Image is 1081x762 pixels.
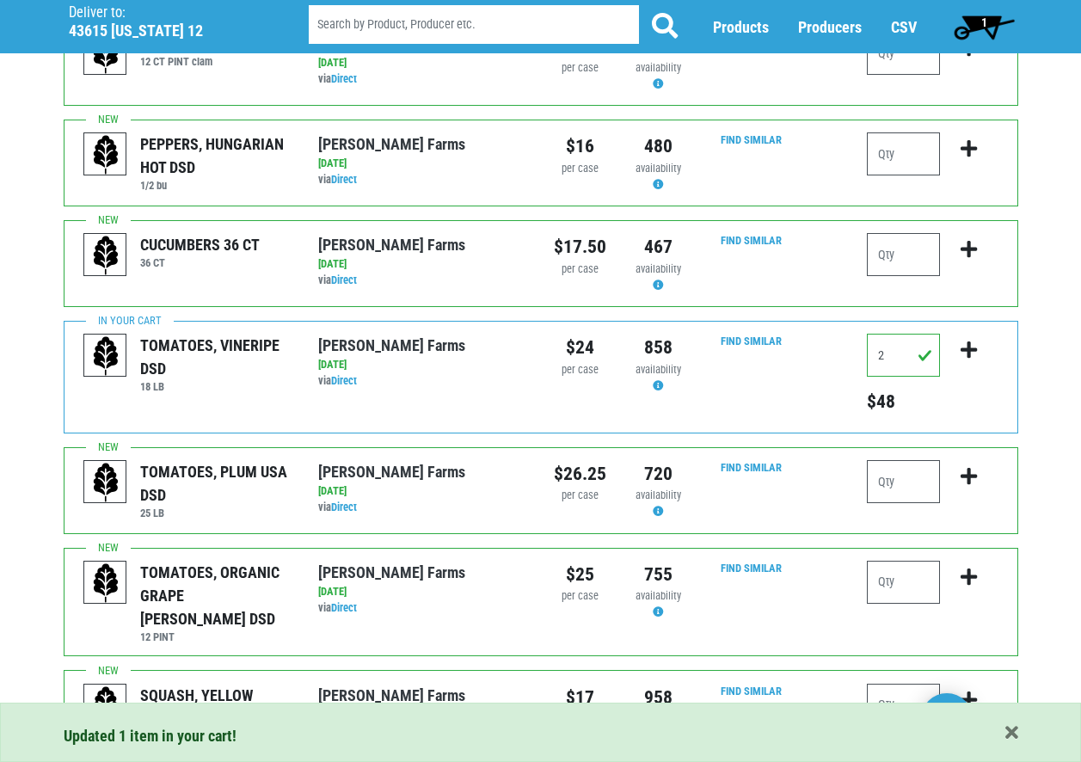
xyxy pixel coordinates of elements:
[867,561,940,604] input: Qty
[140,561,292,630] div: TOMATOES, ORGANIC GRAPE [PERSON_NAME] DSD
[318,71,527,88] div: via
[140,256,260,269] h6: 36 CT
[554,684,606,711] div: $17
[318,357,527,373] div: [DATE]
[84,461,127,504] img: placeholder-variety-43d6402dacf2d531de610a020419775a.svg
[331,374,357,387] a: Direct
[554,261,606,278] div: per case
[318,256,527,273] div: [DATE]
[636,363,681,376] span: availability
[721,133,782,146] a: Find Similar
[318,563,465,581] a: [PERSON_NAME] Farms
[867,460,940,503] input: Qty
[632,334,685,361] div: 858
[318,236,465,254] a: [PERSON_NAME] Farms
[946,9,1023,44] a: 1
[331,501,357,513] a: Direct
[981,15,987,29] span: 1
[554,334,606,361] div: $24
[632,362,685,395] div: Availability may be subject to change.
[84,33,127,76] img: placeholder-variety-43d6402dacf2d531de610a020419775a.svg
[318,373,527,390] div: via
[798,18,862,36] a: Producers
[84,685,127,728] img: placeholder-variety-43d6402dacf2d531de610a020419775a.svg
[331,273,357,286] a: Direct
[721,335,782,347] a: Find Similar
[867,684,940,727] input: Qty
[554,488,606,504] div: per case
[331,601,357,614] a: Direct
[318,600,527,617] div: via
[721,562,782,575] a: Find Similar
[632,233,685,261] div: 467
[636,162,681,175] span: availability
[721,685,782,697] a: Find Similar
[554,233,606,261] div: $17.50
[554,60,606,77] div: per case
[318,135,465,153] a: [PERSON_NAME] Farms
[318,500,527,516] div: via
[64,724,1018,747] div: Updated 1 item in your cart!
[309,5,639,44] input: Search by Product, Producer etc.
[140,507,292,519] h6: 25 LB
[867,32,940,75] input: Qty
[318,336,465,354] a: [PERSON_NAME] Farms
[318,483,527,500] div: [DATE]
[140,233,260,256] div: CUCUMBERS 36 CT
[140,55,264,68] h6: 12 CT PINT clam
[140,179,292,192] h6: 1/2 bu
[867,233,940,276] input: Qty
[554,132,606,160] div: $16
[318,686,465,704] a: [PERSON_NAME] Farms
[331,173,357,186] a: Direct
[554,460,606,488] div: $26.25
[318,463,465,481] a: [PERSON_NAME] Farms
[140,460,292,507] div: TOMATOES, PLUM USA DSD
[140,334,292,380] div: TOMATOES, VINERIPE DSD
[318,584,527,600] div: [DATE]
[721,461,782,474] a: Find Similar
[84,562,127,605] img: placeholder-variety-43d6402dacf2d531de610a020419775a.svg
[84,335,127,378] img: placeholder-variety-43d6402dacf2d531de610a020419775a.svg
[554,161,606,177] div: per case
[632,684,685,711] div: 958
[632,132,685,160] div: 480
[69,22,265,40] h5: 43615 [US_STATE] 12
[554,561,606,588] div: $25
[318,156,527,172] div: [DATE]
[140,132,292,179] div: PEPPERS, HUNGARIAN HOT DSD
[867,132,940,175] input: Qty
[636,589,681,602] span: availability
[84,234,127,277] img: placeholder-variety-43d6402dacf2d531de610a020419775a.svg
[721,234,782,247] a: Find Similar
[318,172,527,188] div: via
[140,684,292,753] div: SQUASH, YELLOW ([GEOGRAPHIC_DATA]) DSD
[69,4,265,22] p: Deliver to:
[632,460,685,488] div: 720
[331,72,357,85] a: Direct
[636,61,681,74] span: availability
[84,133,127,176] img: placeholder-variety-43d6402dacf2d531de610a020419775a.svg
[554,362,606,378] div: per case
[318,273,527,289] div: via
[554,588,606,605] div: per case
[867,390,940,413] h5: Total price
[891,18,917,36] a: CSV
[318,55,527,71] div: [DATE]
[713,18,769,36] a: Products
[636,489,681,501] span: availability
[867,334,940,377] input: Qty
[140,380,292,393] h6: 18 LB
[140,630,292,643] h6: 12 PINT
[632,561,685,588] div: 755
[636,262,681,275] span: availability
